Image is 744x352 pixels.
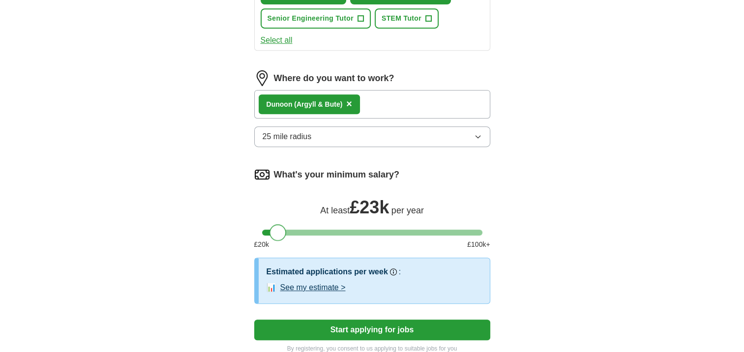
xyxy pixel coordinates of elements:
[263,131,312,143] span: 25 mile radius
[294,100,342,108] span: (Argyll & Bute)
[346,97,352,112] button: ×
[261,8,371,29] button: Senior Engineering Tutor
[391,205,424,215] span: per year
[274,168,399,181] label: What's your minimum salary?
[254,70,270,86] img: location.png
[274,72,394,85] label: Where do you want to work?
[280,282,346,293] button: See my estimate >
[382,13,421,24] span: STEM Tutor
[267,266,388,278] h3: Estimated applications per week
[375,8,439,29] button: STEM Tutor
[254,320,490,340] button: Start applying for jobs
[261,34,293,46] button: Select all
[350,197,389,217] span: £ 23k
[267,100,293,108] strong: Dunoon
[254,126,490,147] button: 25 mile radius
[254,167,270,182] img: salary.png
[267,282,276,293] span: 📊
[399,266,401,278] h3: :
[254,239,269,250] span: £ 20 k
[320,205,350,215] span: At least
[268,13,354,24] span: Senior Engineering Tutor
[346,98,352,109] span: ×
